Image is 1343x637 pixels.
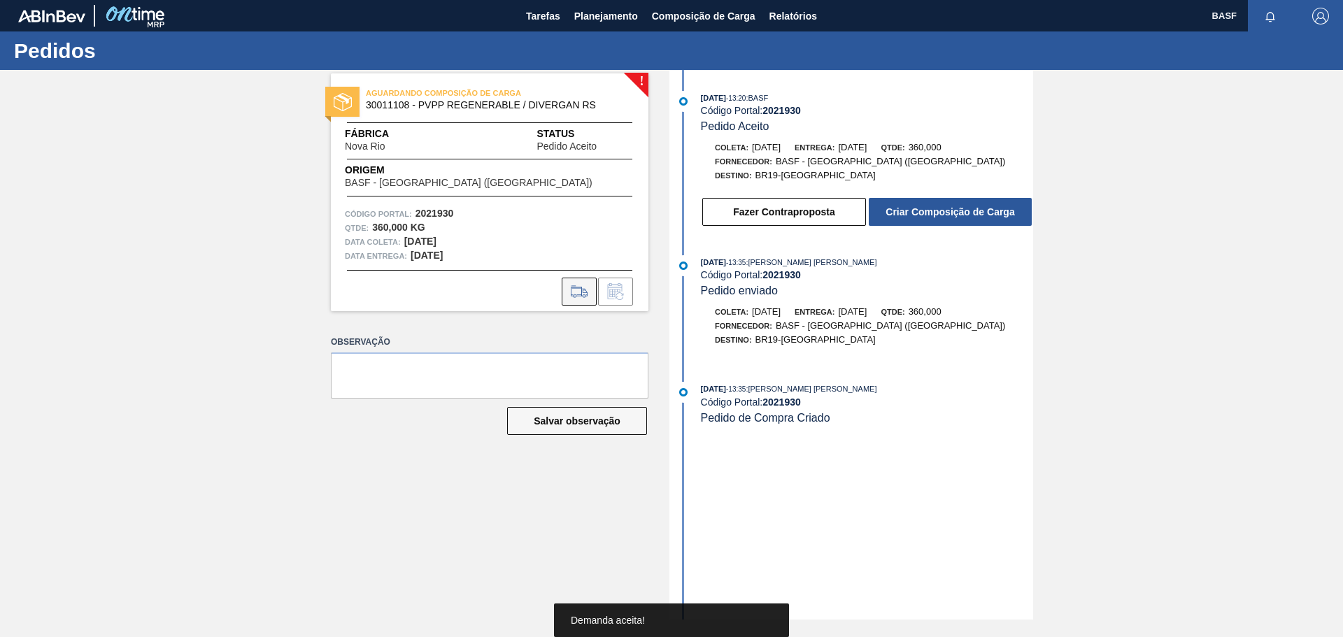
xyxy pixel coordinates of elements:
[679,97,688,106] img: atual
[715,171,752,180] span: Destino:
[746,94,768,102] span: : BASF
[537,141,597,152] span: Pedido Aceito
[404,236,436,247] strong: [DATE]
[762,396,801,408] strong: 2021930
[345,163,632,178] span: Origem
[1248,6,1293,26] button: Notificações
[746,385,876,393] span: : [PERSON_NAME] [PERSON_NAME]
[715,143,748,152] span: Coleta:
[776,320,1005,331] span: BASF - [GEOGRAPHIC_DATA] ([GEOGRAPHIC_DATA])
[726,94,746,102] span: - 13:20
[701,120,769,132] span: Pedido Aceito
[366,100,620,110] span: 30011108 - PVPP REGENERABLE / DIVERGAN RS
[701,94,726,102] span: [DATE]
[752,142,781,152] span: [DATE]
[701,396,1033,408] div: Código Portal:
[679,262,688,270] img: atual
[715,322,772,330] span: Fornecedor:
[537,127,634,141] span: Status
[755,334,876,345] span: BR19-[GEOGRAPHIC_DATA]
[679,388,688,396] img: atual
[715,336,752,344] span: Destino:
[331,332,648,352] label: Observação
[776,156,1005,166] span: BASF - [GEOGRAPHIC_DATA] ([GEOGRAPHIC_DATA])
[18,10,85,22] img: TNhmsLtSVTkK8tSr43FrP2fwEKptu5GPRR3wAAAABJRU5ErkJggg==
[574,8,638,24] span: Planejamento
[795,143,834,152] span: Entrega:
[334,93,352,111] img: status
[411,250,443,261] strong: [DATE]
[345,141,385,152] span: Nova Rio
[701,258,726,266] span: [DATE]
[507,407,647,435] button: Salvar observação
[838,142,867,152] span: [DATE]
[652,8,755,24] span: Composição de Carga
[345,235,401,249] span: Data coleta:
[701,385,726,393] span: [DATE]
[701,269,1033,280] div: Código Portal:
[795,308,834,316] span: Entrega:
[526,8,560,24] span: Tarefas
[755,170,876,180] span: BR19-[GEOGRAPHIC_DATA]
[14,43,262,59] h1: Pedidos
[909,142,941,152] span: 360,000
[769,8,817,24] span: Relatórios
[345,221,369,235] span: Qtde :
[1312,8,1329,24] img: Logout
[345,249,407,263] span: Data entrega:
[345,127,429,141] span: Fábrica
[762,105,801,116] strong: 2021930
[571,615,645,626] span: Demanda aceita!
[881,143,904,152] span: Qtde:
[372,222,425,233] strong: 360,000 KG
[881,308,904,316] span: Qtde:
[726,385,746,393] span: - 13:35
[562,278,597,306] div: Ir para Composição de Carga
[702,198,866,226] button: Fazer Contraproposta
[701,285,778,296] span: Pedido enviado
[838,306,867,317] span: [DATE]
[345,178,592,188] span: BASF - [GEOGRAPHIC_DATA] ([GEOGRAPHIC_DATA])
[701,412,830,424] span: Pedido de Compra Criado
[345,207,412,221] span: Código Portal:
[715,308,748,316] span: Coleta:
[598,278,633,306] div: Informar alteração no pedido
[366,86,562,100] span: AGUARDANDO COMPOSIÇÃO DE CARGA
[909,306,941,317] span: 360,000
[415,208,454,219] strong: 2021930
[746,258,876,266] span: : [PERSON_NAME] [PERSON_NAME]
[752,306,781,317] span: [DATE]
[715,157,772,166] span: Fornecedor:
[701,105,1033,116] div: Código Portal:
[726,259,746,266] span: - 13:35
[762,269,801,280] strong: 2021930
[869,198,1032,226] button: Criar Composição de Carga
